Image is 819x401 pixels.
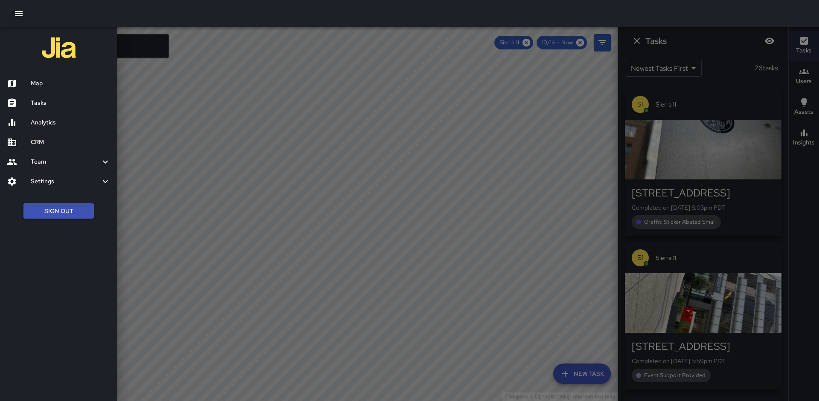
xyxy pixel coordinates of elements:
[31,118,110,127] h6: Analytics
[31,79,110,88] h6: Map
[31,98,110,108] h6: Tasks
[31,138,110,147] h6: CRM
[31,177,100,186] h6: Settings
[31,157,100,167] h6: Team
[23,203,94,219] button: Sign Out
[42,31,76,65] img: jia-logo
